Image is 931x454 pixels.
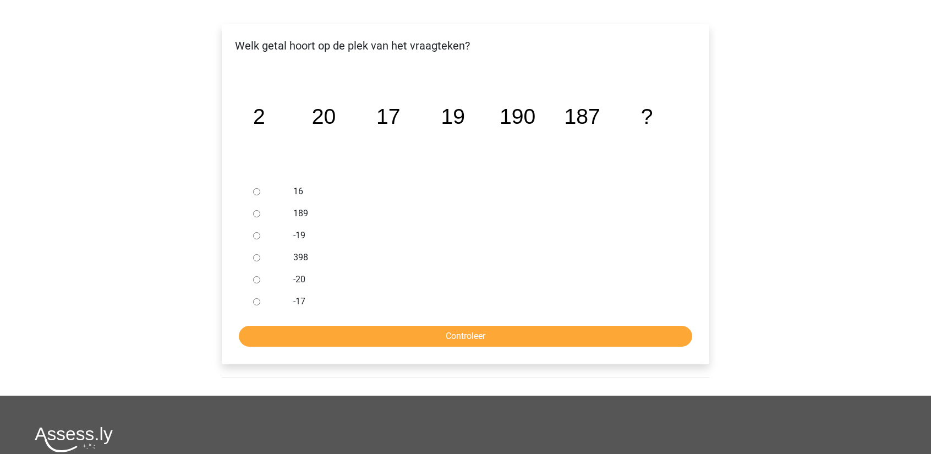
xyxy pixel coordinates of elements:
label: -17 [293,295,674,308]
img: Assessly logo [35,426,113,452]
label: -20 [293,273,674,286]
tspan: 17 [376,105,401,128]
tspan: 20 [312,105,336,128]
p: Welk getal hoort op de plek van het vraagteken? [231,37,700,54]
label: 16 [293,185,674,198]
label: 398 [293,251,674,264]
tspan: 2 [253,105,265,128]
label: 189 [293,207,674,220]
label: -19 [293,229,674,242]
tspan: 19 [441,105,465,128]
tspan: 190 [500,105,535,128]
input: Controleer [239,326,692,347]
tspan: 187 [564,105,600,128]
tspan: ? [641,105,653,128]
